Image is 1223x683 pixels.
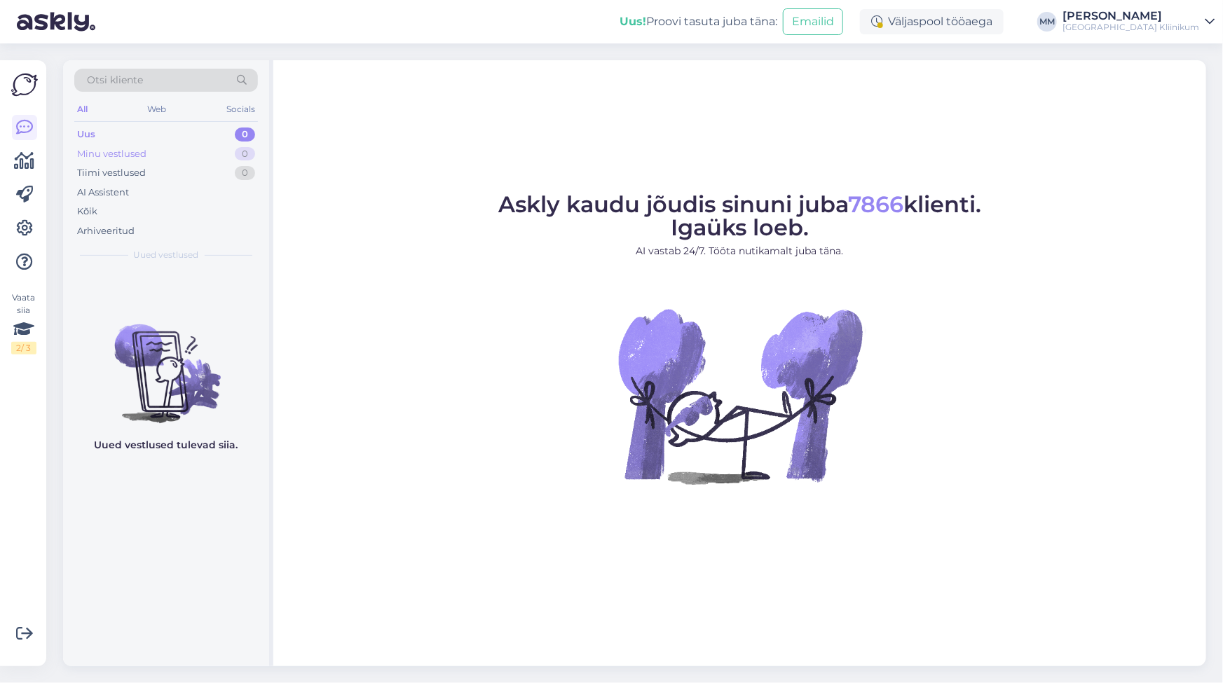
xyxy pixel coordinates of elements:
button: Emailid [783,8,843,35]
img: Askly Logo [11,71,38,98]
div: [PERSON_NAME] [1063,11,1199,22]
div: Arhiveeritud [77,224,135,238]
div: AI Assistent [77,186,129,200]
img: No chats [63,299,269,425]
a: [PERSON_NAME][GEOGRAPHIC_DATA] Kliinikum [1063,11,1215,33]
div: 2 / 3 [11,342,36,354]
div: Kõik [77,205,97,219]
span: Askly kaudu jõudis sinuni juba klienti. Igaüks loeb. [498,191,981,241]
div: 0 [235,127,255,142]
div: 0 [235,147,255,161]
div: Tiimi vestlused [77,166,146,180]
div: 0 [235,166,255,180]
div: Uus [77,127,95,142]
div: Web [145,100,170,118]
div: Vaata siia [11,291,36,354]
div: [GEOGRAPHIC_DATA] Kliinikum [1063,22,1199,33]
span: 7866 [848,191,903,218]
div: Proovi tasuta juba täna: [620,13,777,30]
b: Uus! [620,15,646,28]
div: Socials [224,100,258,118]
img: No Chat active [614,270,866,522]
div: MM [1037,12,1057,32]
div: All [74,100,90,118]
span: Uued vestlused [134,249,199,261]
p: AI vastab 24/7. Tööta nutikamalt juba täna. [498,244,981,258]
p: Uued vestlused tulevad siia. [95,438,238,453]
span: Otsi kliente [87,73,143,88]
div: Väljaspool tööaega [860,9,1004,34]
div: Minu vestlused [77,147,146,161]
